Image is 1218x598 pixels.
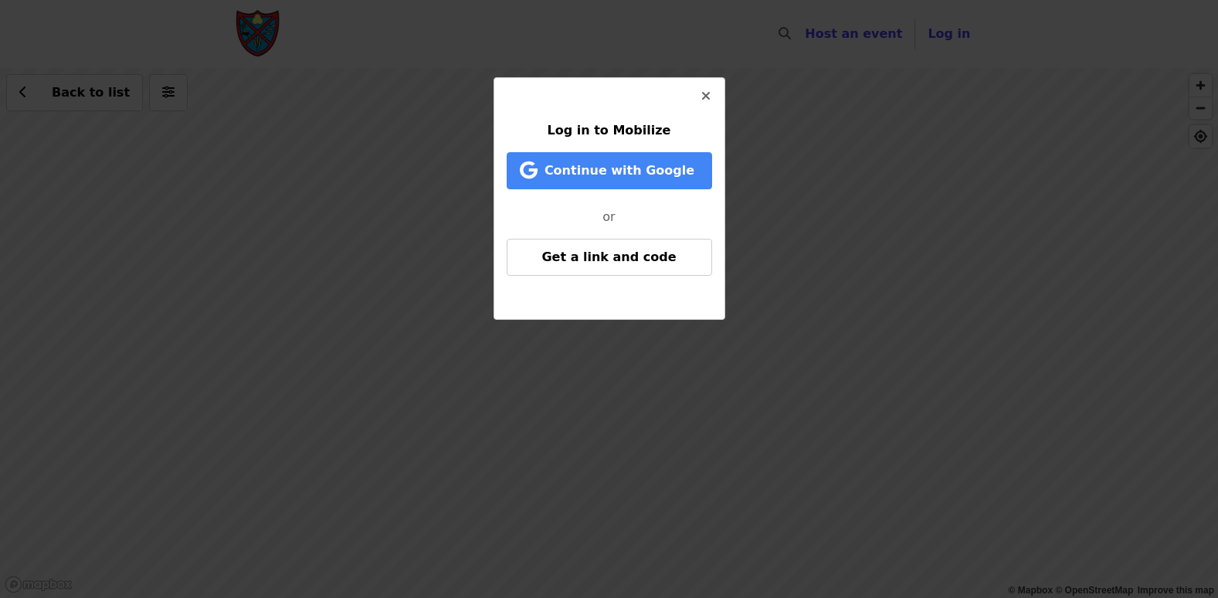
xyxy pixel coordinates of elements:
[507,239,712,276] button: Get a link and code
[541,250,676,264] span: Get a link and code
[520,159,538,182] i: google icon
[701,89,711,104] i: times icon
[602,209,615,224] span: or
[545,163,694,178] span: Continue with Google
[687,78,724,115] button: Close
[507,152,712,189] button: Continue with Google
[548,123,671,138] span: Log in to Mobilize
